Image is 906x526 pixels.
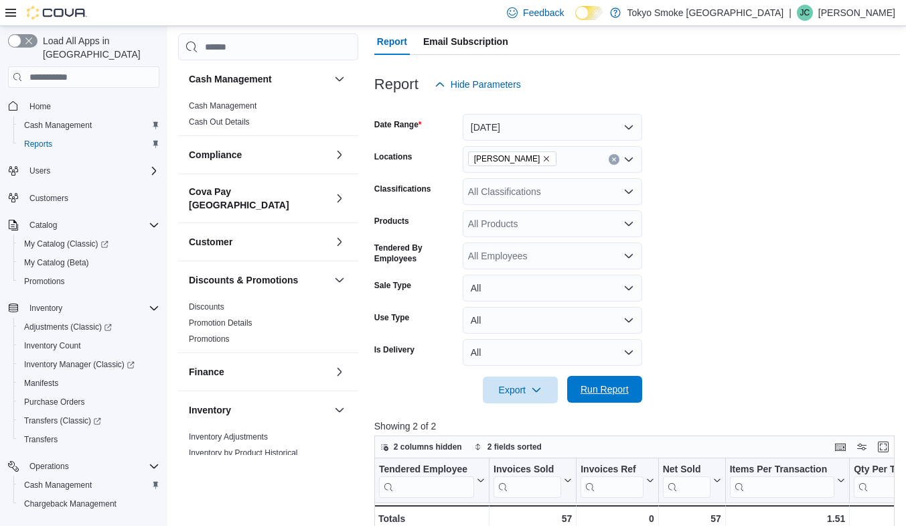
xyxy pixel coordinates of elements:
button: Open list of options [623,186,634,197]
a: Reports [19,136,58,152]
span: Home [24,97,159,114]
label: Products [374,216,409,226]
div: Items Per Transaction [729,464,834,498]
span: Transfers [19,432,159,448]
button: Display options [854,439,870,455]
a: Adjustments (Classic) [19,319,117,335]
span: Cash Management [189,101,256,111]
a: Manifests [19,375,64,391]
span: Adjustments (Classic) [19,319,159,335]
span: JC [800,5,810,21]
button: All [463,339,642,366]
button: My Catalog (Beta) [13,253,165,272]
span: Discounts [189,302,224,312]
button: All [463,275,642,302]
button: Net Sold [662,464,721,498]
div: Discounts & Promotions [178,299,358,352]
h3: Report [374,76,419,92]
div: Net Sold [662,464,710,476]
div: Invoices Sold [494,464,561,476]
span: My Catalog (Beta) [19,255,159,271]
a: Cash Out Details [189,117,250,127]
span: Users [29,166,50,176]
div: Invoices Ref [581,464,643,476]
button: Catalog [3,216,165,235]
button: Open list of options [623,154,634,165]
button: Customer [189,235,329,249]
button: Operations [3,457,165,476]
span: 2 columns hidden [394,442,462,452]
div: Invoices Ref [581,464,643,498]
span: Dark Mode [575,20,576,21]
input: Dark Mode [575,6,603,20]
button: All [463,307,642,334]
h3: Finance [189,365,224,379]
button: 2 fields sorted [469,439,547,455]
p: | [789,5,791,21]
button: [DATE] [463,114,642,141]
span: Manifests [24,378,58,389]
span: Inventory Count [19,338,159,354]
label: Sale Type [374,280,411,291]
span: Manifests [19,375,159,391]
button: Cash Management [331,71,348,87]
button: Keyboard shortcuts [832,439,848,455]
p: Tokyo Smoke [GEOGRAPHIC_DATA] [627,5,784,21]
span: Purchase Orders [24,397,85,407]
span: Promotion Details [189,318,252,328]
button: Discounts & Promotions [189,273,329,287]
button: Hide Parameters [429,71,526,98]
span: Users [24,163,159,179]
span: Customers [29,193,68,204]
button: Inventory [331,402,348,418]
button: Tendered Employee [379,464,485,498]
label: Date Range [374,119,422,130]
button: Catalog [24,217,62,233]
a: My Catalog (Beta) [19,255,94,271]
button: Finance [331,364,348,380]
button: Chargeback Management [13,495,165,513]
span: Load All Apps in [GEOGRAPHIC_DATA] [37,34,159,61]
button: Promotions [13,272,165,291]
span: 2 fields sorted [487,442,542,452]
span: Transfers (Classic) [19,413,159,429]
button: Remove Regina Quance from selection in this group [542,155,550,163]
div: Julia Cote [797,5,813,21]
a: Cash Management [19,117,97,133]
span: Promotions [189,334,230,344]
span: Catalog [29,220,57,231]
button: Discounts & Promotions [331,272,348,288]
button: Inventory [189,403,329,417]
button: Cash Management [13,116,165,135]
a: Inventory Count [19,338,86,354]
span: Inventory Manager (Classic) [19,356,159,373]
button: Home [3,96,165,115]
button: Cash Management [13,476,165,495]
button: 2 columns hidden [375,439,467,455]
span: Cash Management [24,480,92,490]
button: Customer [331,234,348,250]
h3: Cash Management [189,72,272,86]
a: Inventory by Product Historical [189,448,298,458]
button: Open list of options [623,251,634,261]
span: Cash Management [19,117,159,133]
button: Cash Management [189,72,329,86]
span: Inventory Count [24,340,81,351]
a: Inventory Adjustments [189,432,268,442]
span: Feedback [523,6,564,19]
button: Manifests [13,374,165,393]
button: Purchase Orders [13,393,165,411]
h3: Discounts & Promotions [189,273,298,287]
button: Inventory [24,300,68,316]
span: Chargeback Management [19,496,159,512]
a: Transfers (Classic) [19,413,106,429]
a: Inventory Manager (Classic) [19,356,140,373]
span: Transfers [24,434,58,445]
span: My Catalog (Classic) [24,239,108,249]
h3: Compliance [189,148,242,161]
a: Cash Management [19,477,97,493]
span: Inventory Adjustments [189,432,268,442]
label: Is Delivery [374,344,414,355]
span: Catalog [24,217,159,233]
button: Users [3,161,165,180]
